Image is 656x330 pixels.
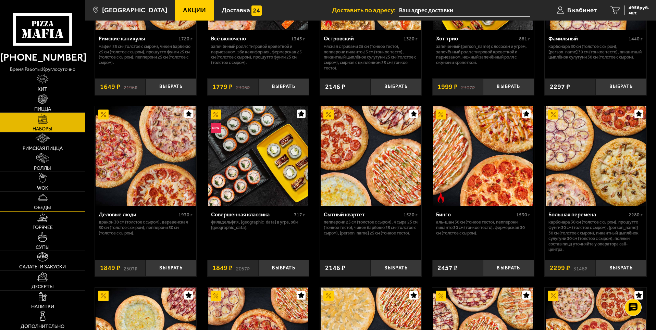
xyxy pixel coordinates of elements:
span: Обеды [34,205,51,210]
span: WOK [37,186,48,190]
span: Супы [36,245,50,250]
button: Выбрать [258,260,309,277]
p: Карбонара 30 см (толстое с сыром), [PERSON_NAME] 30 см (тонкое тесто), Пикантный цыплёнок сулугун... [548,44,643,60]
span: 1649 ₽ [100,84,120,90]
s: 2507 ₽ [124,265,137,271]
span: 1530 г [516,212,530,218]
span: 2146 ₽ [325,265,345,271]
button: Выбрать [596,78,646,95]
div: Сытный квартет [324,211,402,218]
span: В кабинет [567,7,597,13]
a: АкционныйБольшая перемена [545,106,646,206]
span: [GEOGRAPHIC_DATA] [102,7,167,13]
a: АкционныйНовинкаСовершенная классика [207,106,309,206]
img: Совершенная классика [208,106,308,206]
img: Акционный [98,110,109,120]
p: Дракон 30 см (толстое с сыром), Деревенская 30 см (толстое с сыром), Пепперони 30 см (толстое с с... [99,219,193,236]
span: 717 г [294,212,305,218]
span: 1849 ₽ [100,265,120,271]
img: 15daf4d41897b9f0e9f617042186c801.svg [251,5,262,16]
button: Выбрать [146,260,196,277]
img: Большая перемена [546,106,646,206]
div: Бинго [436,211,515,218]
span: Хит [38,87,47,91]
span: 2146 ₽ [325,84,345,90]
p: Мясная с грибами 25 см (тонкое тесто), Пепперони Пиканто 25 см (тонкое тесто), Пикантный цыплёнок... [324,44,418,71]
span: 4 шт. [629,11,649,15]
s: 2057 ₽ [236,265,250,271]
span: Горячее [33,225,53,230]
div: Фамильный [548,35,627,42]
span: 1345 г [291,36,305,42]
span: Наборы [33,126,52,131]
a: АкционныйСытный квартет [320,106,422,206]
span: 2299 ₽ [550,265,570,271]
div: Всё включено [211,35,289,42]
span: 1930 г [178,212,193,218]
img: Акционный [436,291,446,301]
span: Акции [183,7,206,13]
span: 1440 г [629,36,643,42]
img: Деловые люди [96,106,196,206]
span: Салаты и закуски [19,264,66,269]
p: Аль-Шам 30 см (тонкое тесто), Пепперони Пиканто 30 см (тонкое тесто), Фермерская 30 см (толстое с... [436,219,530,236]
p: Запеченный [PERSON_NAME] с лососем и угрём, Запечённый ролл с тигровой креветкой и пармезаном, Не... [436,44,530,66]
span: Санкт-Петербург, улица Чапаева, 30 [399,4,530,17]
a: АкционныйДеловые люди [95,106,197,206]
img: Акционный [436,110,446,120]
p: Филадельфия, [GEOGRAPHIC_DATA] в угре, Эби [GEOGRAPHIC_DATA]. [211,219,305,230]
p: Пепперони 25 см (толстое с сыром), 4 сыра 25 см (тонкое тесто), Чикен Барбекю 25 см (толстое с сы... [324,219,418,236]
span: Роллы [34,166,51,170]
span: 2297 ₽ [550,84,570,90]
p: Мафия 25 см (толстое с сыром), Чикен Барбекю 25 см (толстое с сыром), Прошутто Фунги 25 см (толст... [99,44,193,66]
span: 1720 г [178,36,193,42]
s: 2306 ₽ [236,84,250,90]
span: Пицца [34,106,51,111]
img: Бинго [433,106,533,206]
img: Акционный [98,291,109,301]
span: 2457 ₽ [437,265,458,271]
span: 1779 ₽ [212,84,233,90]
img: Акционный [548,291,558,301]
span: 1849 ₽ [212,265,233,271]
button: Выбрать [596,260,646,277]
img: Акционный [323,110,334,120]
span: 2280 г [629,212,643,218]
span: Дополнительно [21,324,64,329]
img: Новинка [211,123,221,133]
img: Острое блюдо [436,192,446,203]
input: Ваш адрес доставки [399,4,530,17]
div: Совершенная классика [211,211,292,218]
button: Выбрать [483,260,534,277]
p: Запечённый ролл с тигровой креветкой и пармезаном, Эби Калифорния, Фермерская 25 см (толстое с сы... [211,44,305,66]
button: Выбрать [483,78,534,95]
s: 2196 ₽ [124,84,137,90]
img: Острое блюдо [323,17,334,27]
div: Островский [324,35,402,42]
span: Доставка [222,7,250,13]
a: АкционныйОстрое блюдоБинго [432,106,534,206]
span: Доставить по адресу: [332,7,399,13]
span: 1520 г [404,212,418,218]
s: 2307 ₽ [461,84,475,90]
div: Деловые люди [99,211,177,218]
span: 1320 г [404,36,418,42]
span: Десерты [32,284,54,289]
p: Карбонара 30 см (толстое с сыром), Прошутто Фунги 30 см (толстое с сыром), [PERSON_NAME] 30 см (т... [548,219,643,252]
button: Выбрать [258,78,309,95]
div: Хот трио [436,35,517,42]
button: Выбрать [371,260,421,277]
span: Римская пицца [23,146,63,151]
img: Акционный [211,110,221,120]
img: Акционный [548,110,558,120]
img: Акционный [211,291,221,301]
s: 3146 ₽ [573,265,587,271]
span: 4956 руб. [629,5,649,10]
img: Акционный [323,291,334,301]
span: 881 г [519,36,530,42]
img: Сытный квартет [321,106,421,206]
div: Римские каникулы [99,35,177,42]
span: 1999 ₽ [437,84,458,90]
span: Напитки [31,304,54,309]
button: Выбрать [371,78,421,95]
